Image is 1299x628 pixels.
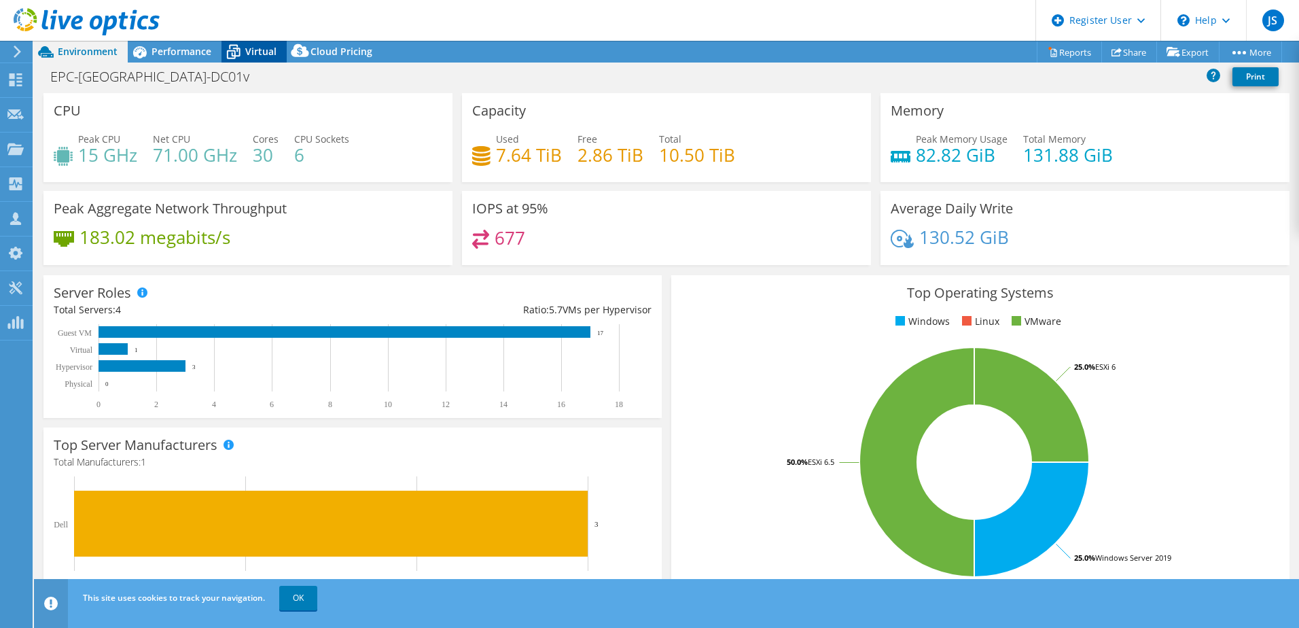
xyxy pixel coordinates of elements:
[891,103,944,118] h3: Memory
[1023,147,1113,162] h4: 131.88 GiB
[597,330,604,336] text: 17
[70,345,93,355] text: Virtual
[1101,41,1157,63] a: Share
[919,230,1009,245] h4: 130.52 GiB
[496,147,562,162] h4: 7.64 TiB
[594,520,599,528] text: 3
[253,147,279,162] h4: 30
[153,133,190,145] span: Net CPU
[154,400,158,409] text: 2
[659,147,735,162] h4: 10.50 TiB
[496,133,519,145] span: Used
[54,285,131,300] h3: Server Roles
[916,147,1008,162] h4: 82.82 GiB
[1037,41,1102,63] a: Reports
[1262,10,1284,31] span: JS
[472,201,548,216] h3: IOPS at 95%
[577,133,597,145] span: Free
[384,400,392,409] text: 10
[78,133,120,145] span: Peak CPU
[253,133,279,145] span: Cores
[212,400,216,409] text: 4
[58,45,118,58] span: Environment
[270,400,274,409] text: 6
[1156,41,1220,63] a: Export
[1177,14,1190,27] svg: \n
[294,133,349,145] span: CPU Sockets
[787,457,808,467] tspan: 50.0%
[959,314,999,329] li: Linux
[115,303,121,316] span: 4
[78,147,137,162] h4: 15 GHz
[54,201,287,216] h3: Peak Aggregate Network Throughput
[245,45,277,58] span: Virtual
[1232,67,1279,86] a: Print
[192,364,196,370] text: 3
[153,147,237,162] h4: 71.00 GHz
[105,381,109,387] text: 0
[294,147,349,162] h4: 6
[659,133,681,145] span: Total
[577,147,643,162] h4: 2.86 TiB
[135,347,138,353] text: 1
[681,285,1279,300] h3: Top Operating Systems
[549,303,563,316] span: 5.7
[615,400,623,409] text: 18
[54,520,68,529] text: Dell
[916,133,1008,145] span: Peak Memory Usage
[442,400,450,409] text: 12
[353,302,652,317] div: Ratio: VMs per Hypervisor
[141,455,146,468] span: 1
[892,314,950,329] li: Windows
[310,45,372,58] span: Cloud Pricing
[1219,41,1282,63] a: More
[1095,362,1116,372] tspan: ESXi 6
[1095,553,1171,563] tspan: Windows Server 2019
[54,438,217,453] h3: Top Server Manufacturers
[495,230,525,245] h4: 677
[44,69,270,84] h1: EPC-[GEOGRAPHIC_DATA]-DC01v
[1023,133,1086,145] span: Total Memory
[1008,314,1061,329] li: VMware
[54,455,652,470] h4: Total Manufacturers:
[54,302,353,317] div: Total Servers:
[83,592,265,604] span: This site uses cookies to track your navigation.
[891,201,1013,216] h3: Average Daily Write
[79,230,230,245] h4: 183.02 megabits/s
[808,457,834,467] tspan: ESXi 6.5
[1074,553,1095,563] tspan: 25.0%
[328,400,332,409] text: 8
[54,103,81,118] h3: CPU
[557,400,565,409] text: 16
[152,45,211,58] span: Performance
[56,362,92,372] text: Hypervisor
[65,379,92,389] text: Physical
[58,328,92,338] text: Guest VM
[96,400,101,409] text: 0
[499,400,508,409] text: 14
[1074,362,1095,372] tspan: 25.0%
[472,103,526,118] h3: Capacity
[279,586,317,610] a: OK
